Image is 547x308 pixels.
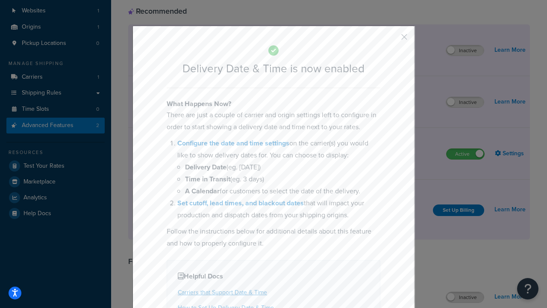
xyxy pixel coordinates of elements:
[178,271,369,281] h4: Helpful Docs
[167,62,380,75] h2: Delivery Date & Time is now enabled
[177,197,380,221] li: that will impact your production and dispatch dates from your shipping origins.
[177,137,380,197] li: on the carrier(s) you would like to show delivery dates for. You can choose to display:
[167,109,380,133] p: There are just a couple of carrier and origin settings left to configure in order to start showin...
[185,161,380,173] li: (eg. [DATE])
[167,99,380,109] h4: What Happens Now?
[185,173,380,185] li: (eg. 3 days)
[185,174,230,184] b: Time in Transit
[178,288,267,297] a: Carriers that Support Date & Time
[167,225,380,249] p: Follow the instructions below for additional details about this feature and how to properly confi...
[177,198,304,208] a: Set cutoff, lead times, and blackout dates
[185,185,380,197] li: for customers to select the date of the delivery.
[177,138,289,148] a: Configure the date and time settings
[185,162,226,172] b: Delivery Date
[185,186,220,196] b: A Calendar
